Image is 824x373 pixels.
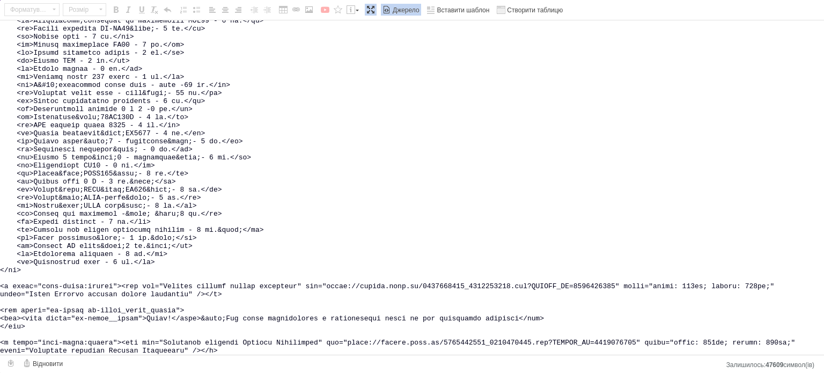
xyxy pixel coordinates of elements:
a: Відновити [21,357,64,369]
a: Джерело [381,4,421,16]
a: Таблиця [277,4,289,16]
a: Розмір [63,3,106,16]
a: Максимізувати [365,4,377,16]
span: Створити таблицю [505,6,563,15]
a: По правому краю [232,4,244,16]
a: Повернути (Ctrl+Z) [161,4,173,16]
a: Вставити іконку [332,4,344,16]
a: Форматування [4,3,60,16]
span: Форматування [5,4,49,16]
a: Зробити резервну копію зараз [5,357,17,369]
a: Жирний (Ctrl+B) [110,4,122,16]
a: Збільшити відступ [261,4,273,16]
span: 47609 [766,361,783,369]
span: Відновити [31,360,63,369]
a: Вставити повідомлення [345,4,360,16]
span: Джерело [391,6,420,15]
a: Створити таблицю [495,4,564,16]
a: По лівому краю [207,4,218,16]
a: Зображення [303,4,315,16]
a: Підкреслений (Ctrl+U) [136,4,148,16]
span: Розмір [63,4,95,16]
a: Зменшити відступ [248,4,260,16]
span: Вставити шаблон [436,6,490,15]
a: Курсив (Ctrl+I) [123,4,135,16]
a: Вставити шаблон [425,4,491,16]
div: Кiлькiсть символiв [726,359,820,369]
a: Додати відео з YouTube [319,4,331,16]
a: Вставити/видалити нумерований список [178,4,189,16]
a: Видалити форматування [149,4,160,16]
a: Вставити/Редагувати посилання (Ctrl+L) [290,4,302,16]
a: По центру [219,4,231,16]
a: Вставити/видалити маркований список [190,4,202,16]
